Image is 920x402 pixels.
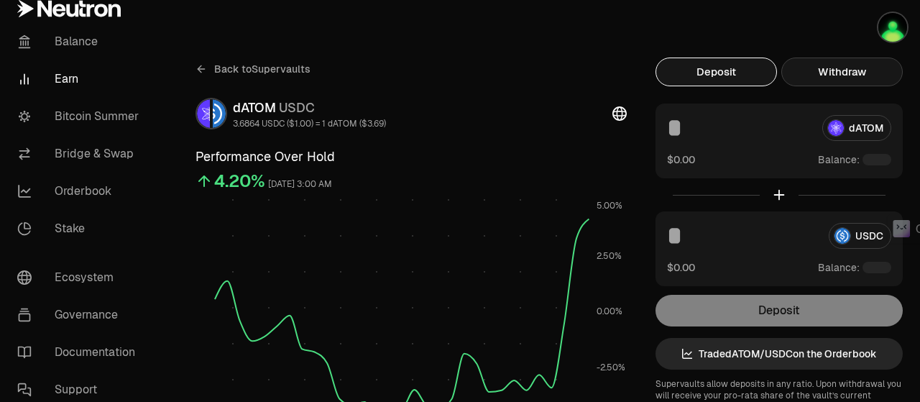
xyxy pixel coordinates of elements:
tspan: -2.50% [597,362,625,373]
a: Bitcoin Summer [6,98,155,135]
span: Balance: [818,260,860,275]
img: Kycka wallet [878,13,907,42]
tspan: 0.00% [597,306,622,317]
a: Documentation [6,334,155,371]
button: $0.00 [667,260,695,275]
span: USDC [279,99,315,116]
a: Orderbook [6,173,155,210]
tspan: 2.50% [597,250,622,262]
div: dATOM [233,98,386,118]
a: TradedATOM/USDCon the Orderbook [655,338,903,370]
span: Back to Supervaults [214,62,310,76]
img: dATOM Logo [197,99,210,128]
a: Governance [6,296,155,334]
a: Earn [6,60,155,98]
tspan: 5.00% [597,200,622,211]
h3: Performance Over Hold [195,147,627,167]
div: 3.6864 USDC ($1.00) = 1 dATOM ($3.69) [233,118,386,129]
div: 4.20% [214,170,265,193]
a: Balance [6,23,155,60]
button: $0.00 [667,152,695,167]
img: USDC Logo [213,99,226,128]
span: Balance: [818,152,860,167]
a: Bridge & Swap [6,135,155,173]
a: Back toSupervaults [195,58,310,81]
button: Deposit [655,58,777,86]
div: [DATE] 3:00 AM [268,176,332,193]
button: Withdraw [781,58,903,86]
a: Stake [6,210,155,247]
a: Ecosystem [6,259,155,296]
